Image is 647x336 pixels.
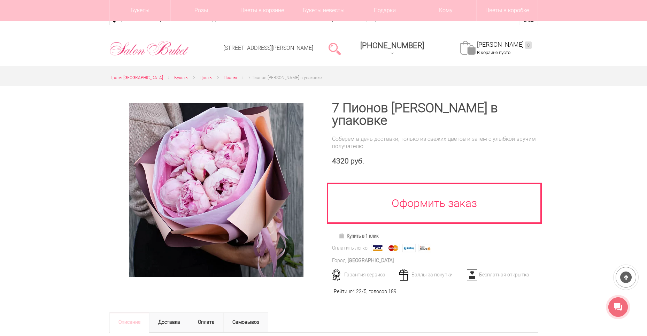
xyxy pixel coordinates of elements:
[200,75,213,80] span: Цветы
[330,272,398,278] div: Гарантия сервиса
[332,244,369,252] div: Оплатить легко:
[332,102,538,127] h1: 7 Пионов [PERSON_NAME] в упаковке
[339,233,347,238] img: Купить в 1 клик
[397,272,465,278] div: Баллы за покупки
[418,244,431,252] img: Яндекс Деньги
[402,244,416,252] img: Webmoney
[332,257,347,264] div: Город:
[352,289,362,294] span: 4.22
[109,39,189,58] img: Цветы Нижний Новгород
[371,244,384,252] img: Visa
[224,74,237,82] a: Пионы
[109,74,163,82] a: Цветы [GEOGRAPHIC_DATA]
[174,74,188,82] a: Букеты
[477,41,532,49] a: [PERSON_NAME]
[332,135,538,150] div: Соберем в день доставки, только из свежих цветов и затем с улыбкой вручим получателю.
[174,75,188,80] span: Букеты
[477,50,510,55] span: В корзине пусто
[356,39,428,59] a: [PHONE_NUMBER]
[149,312,189,333] a: Доставка
[464,272,533,278] div: Бесплатная открытка
[334,288,398,295] div: Рейтинг /5, голосов: .
[336,231,382,241] a: Купить в 1 клик
[118,103,315,277] a: Увеличить
[224,75,237,80] span: Пионы
[223,312,268,333] a: Самовывоз
[109,312,149,333] a: Описание
[525,41,532,49] ins: 0
[223,45,313,51] a: [STREET_ADDRESS][PERSON_NAME]
[332,157,538,166] div: 4320 руб.
[360,41,424,50] span: [PHONE_NUMBER]
[327,183,542,224] a: Оформить заказ
[109,75,163,80] span: Цветы [GEOGRAPHIC_DATA]
[348,257,394,264] div: [GEOGRAPHIC_DATA]
[129,103,303,277] img: 7 Пионов Сара Бернар в упаковке
[189,312,224,333] a: Оплата
[387,244,400,252] img: MasterCard
[388,289,396,294] span: 189
[200,74,213,82] a: Цветы
[248,75,322,80] span: 7 Пионов [PERSON_NAME] в упаковке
